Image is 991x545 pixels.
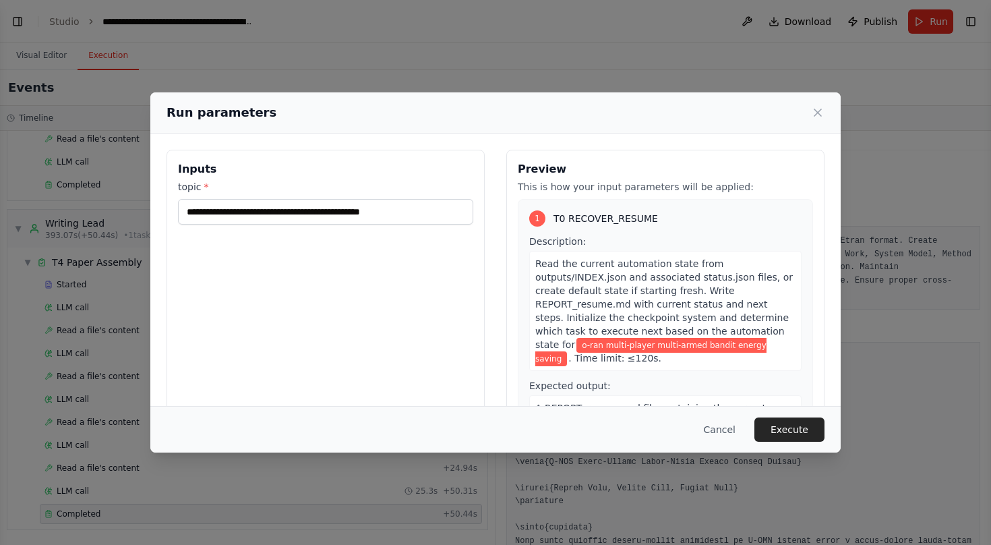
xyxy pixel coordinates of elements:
span: Read the current automation state from outputs/INDEX.json and associated status.json files, or cr... [535,258,793,350]
button: Execute [754,418,824,442]
button: Cancel [693,418,746,442]
p: This is how your input parameters will be applied: [518,180,813,194]
span: Description: [529,236,586,247]
span: A REPORT_resume.md file containing the current automation state, progress summary, and next task ... [535,403,793,454]
h3: Preview [518,161,813,177]
span: Expected output: [529,380,611,391]
h3: Inputs [178,161,473,177]
span: Variable: topic [535,338,767,366]
span: . Time limit: ≤120s. [568,353,661,364]
span: T0 RECOVER_RESUME [553,212,658,225]
div: 1 [529,210,545,227]
h2: Run parameters [167,103,276,122]
label: topic [178,180,473,194]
